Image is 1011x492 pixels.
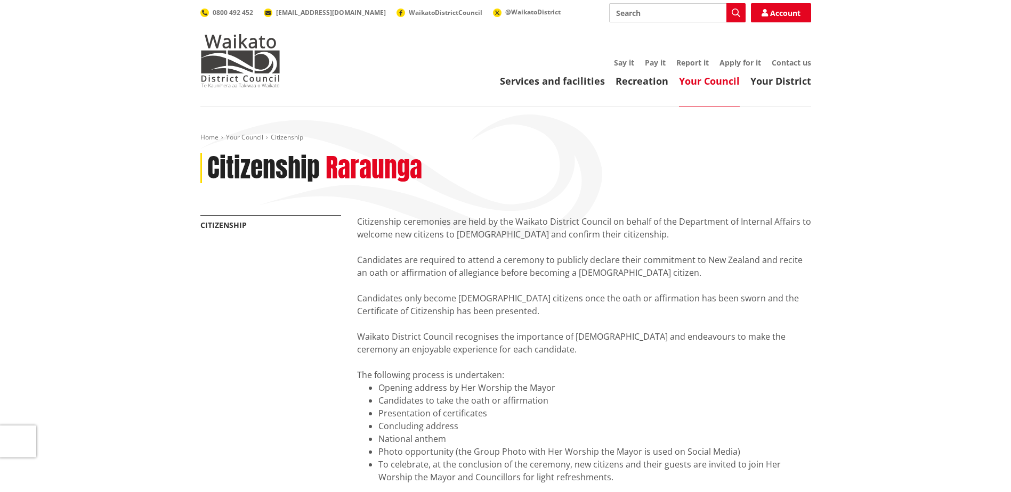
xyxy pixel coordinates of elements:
[200,34,280,87] img: Waikato District Council - Te Kaunihera aa Takiwaa o Waikato
[378,458,811,483] li: To celebrate, at the conclusion of the ceremony, new citizens and their guests are invited to joi...
[676,58,709,68] a: Report it
[378,394,811,407] li: Candidates to take the oath or affirmation
[616,75,668,87] a: Recreation
[200,8,253,17] a: 0800 492 452
[200,220,247,230] a: Citizenship
[750,75,811,87] a: Your District
[226,133,263,142] a: Your Council
[200,133,811,142] nav: breadcrumb
[645,58,666,68] a: Pay it
[213,8,253,17] span: 0800 492 452
[679,75,740,87] a: Your Council
[207,153,320,184] h1: Citizenship
[378,432,811,445] li: National anthem
[326,153,422,184] h2: Raraunga
[271,133,303,142] span: Citizenship
[378,407,811,420] li: Presentation of certificates
[378,381,811,394] li: Opening address by Her Worship the Mayor
[409,8,482,17] span: WaikatoDistrictCouncil
[357,369,504,381] span: The following process is undertaken:
[264,8,386,17] a: [EMAIL_ADDRESS][DOMAIN_NAME]
[200,133,219,142] a: Home
[500,75,605,87] a: Services and facilities
[397,8,482,17] a: WaikatoDistrictCouncil
[357,331,786,355] span: Waikato District Council recognises the importance of [DEMOGRAPHIC_DATA] and endeavours to make t...
[378,445,811,458] li: Photo opportunity (the Group Photo with Her Worship the Mayor is used on Social Media)
[772,58,811,68] a: Contact us
[505,7,561,17] span: @WaikatoDistrict
[493,7,561,17] a: @WaikatoDistrict
[378,420,811,432] li: Concluding address
[719,58,761,68] a: Apply for it
[609,3,746,22] input: Search input
[276,8,386,17] span: [EMAIL_ADDRESS][DOMAIN_NAME]
[614,58,634,68] a: Say it
[751,3,811,22] a: Account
